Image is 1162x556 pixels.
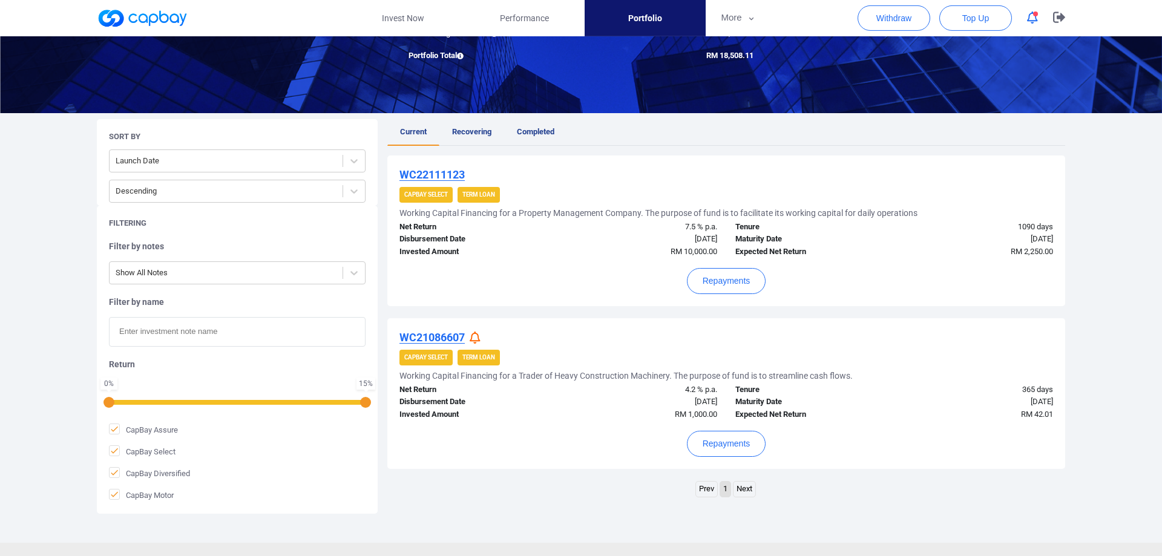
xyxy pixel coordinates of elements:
[109,467,190,479] span: CapBay Diversified
[1011,247,1053,256] span: RM 2,250.00
[109,241,366,252] h5: Filter by notes
[894,233,1063,246] div: [DATE]
[390,396,559,408] div: Disbursement Date
[462,354,495,361] strong: Term Loan
[559,221,727,234] div: 7.5 % p.a.
[109,424,178,436] span: CapBay Assure
[390,384,559,396] div: Net Return
[359,380,373,387] div: 15 %
[726,408,894,421] div: Expected Net Return
[390,221,559,234] div: Net Return
[696,482,717,497] a: Previous page
[726,221,894,234] div: Tenure
[687,431,766,457] button: Repayments
[390,246,559,258] div: Invested Amount
[109,445,176,457] span: CapBay Select
[726,233,894,246] div: Maturity Date
[559,396,727,408] div: [DATE]
[962,12,989,24] span: Top Up
[706,51,753,60] span: RM 18,508.11
[559,233,727,246] div: [DATE]
[390,233,559,246] div: Disbursement Date
[1021,410,1053,419] span: RM 42.01
[675,410,717,419] span: RM 1,000.00
[559,384,727,396] div: 4.2 % p.a.
[390,408,559,421] div: Invested Amount
[726,384,894,396] div: Tenure
[452,127,491,136] span: Recovering
[687,268,766,294] button: Repayments
[720,482,730,497] a: Page 1 is your current page
[399,50,581,62] div: Portfolio Total
[894,384,1063,396] div: 365 days
[109,317,366,347] input: Enter investment note name
[109,218,146,229] h5: Filtering
[399,370,853,381] h5: Working Capital Financing for a Trader of Heavy Construction Machinery. The purpose of fund is to...
[894,221,1063,234] div: 1090 days
[858,5,930,31] button: Withdraw
[109,296,366,307] h5: Filter by name
[734,482,755,497] a: Next page
[894,396,1063,408] div: [DATE]
[500,11,549,25] span: Performance
[628,11,662,25] span: Portfolio
[404,191,448,198] strong: CapBay Select
[109,489,174,501] span: CapBay Motor
[103,380,115,387] div: 0 %
[109,131,140,142] h5: Sort By
[939,5,1012,31] button: Top Up
[404,354,448,361] strong: CapBay Select
[726,396,894,408] div: Maturity Date
[671,247,717,256] span: RM 10,000.00
[726,246,894,258] div: Expected Net Return
[400,127,427,136] span: Current
[399,331,465,344] u: WC21086607
[517,127,554,136] span: Completed
[399,168,465,181] u: WC22111123
[109,359,366,370] h5: Return
[399,208,917,218] h5: Working Capital Financing for a Property Management Company. The purpose of fund is to facilitate...
[462,191,495,198] strong: Term Loan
